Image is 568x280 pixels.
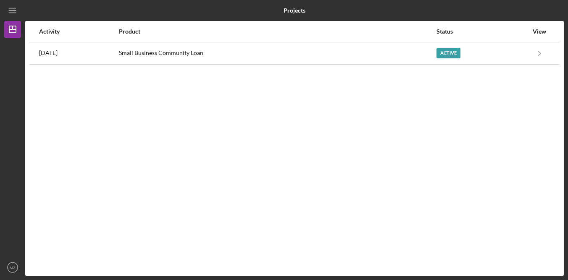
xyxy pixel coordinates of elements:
[119,28,436,35] div: Product
[437,28,528,35] div: Status
[4,259,21,276] button: MZ
[529,28,550,35] div: View
[119,43,436,64] div: Small Business Community Loan
[39,50,58,56] time: 2025-09-15 19:25
[284,7,305,14] b: Projects
[39,28,118,35] div: Activity
[437,48,460,58] div: Active
[10,265,16,270] text: MZ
